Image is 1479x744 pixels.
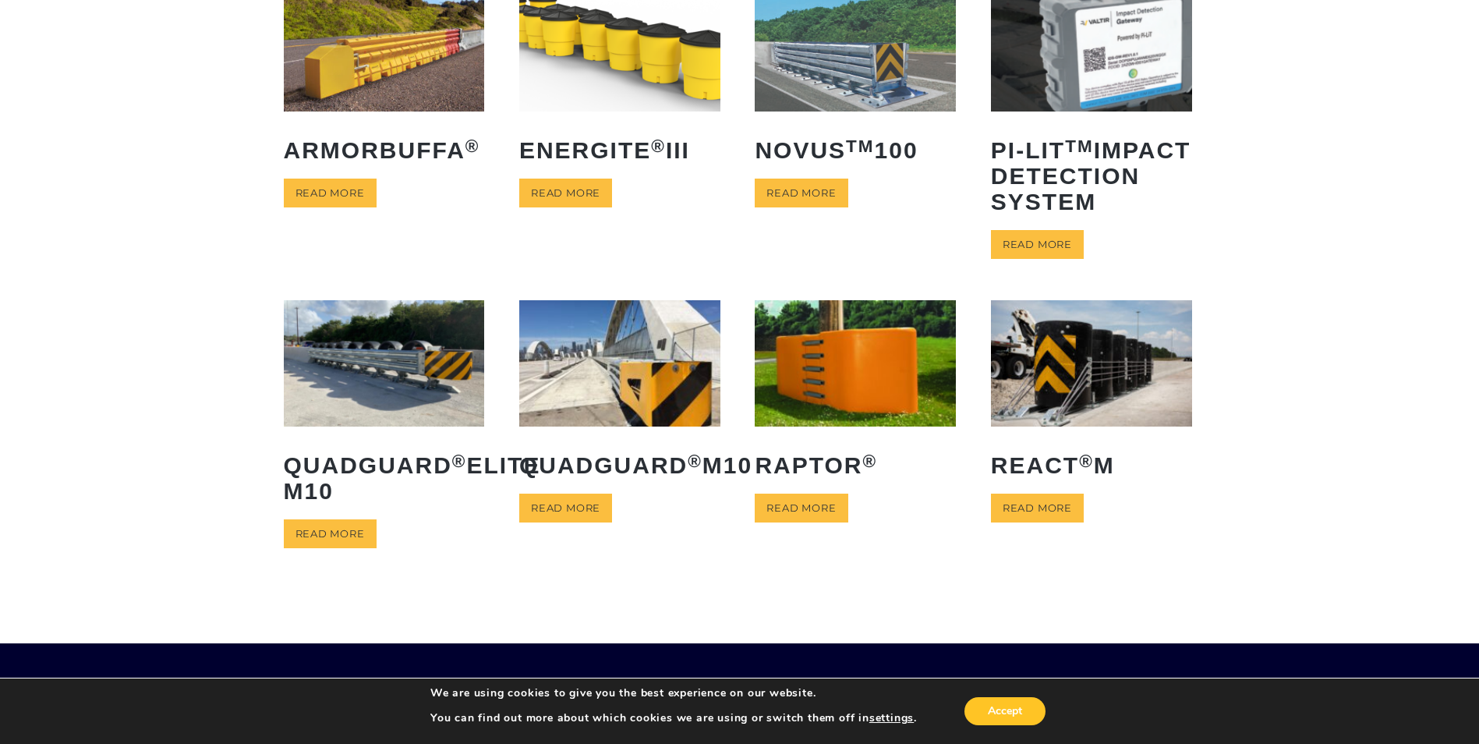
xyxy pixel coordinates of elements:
a: Read more about “NOVUSTM 100” [755,179,847,207]
a: Read more about “QuadGuard® Elite M10” [284,519,377,548]
p: You can find out more about which cookies we are using or switch them off in . [430,711,917,725]
sup: ® [1079,452,1094,471]
sup: ® [863,452,878,471]
a: QuadGuard®M10 [519,300,720,489]
a: Read more about “PI-LITTM Impact Detection System” [991,230,1084,259]
p: We are using cookies to give you the best experience on our website. [430,686,917,700]
h2: NOVUS 100 [755,126,956,175]
sup: ® [452,452,467,471]
a: Read more about “ArmorBuffa®” [284,179,377,207]
h2: REACT M [991,441,1192,490]
h2: RAPTOR [755,441,956,490]
a: QuadGuard®Elite M10 [284,300,485,515]
sup: ® [651,136,666,156]
h2: ENERGITE III [519,126,720,175]
h2: ArmorBuffa [284,126,485,175]
a: Read more about “QuadGuard® M10” [519,494,612,523]
h2: QuadGuard M10 [519,441,720,490]
a: REACT®M [991,300,1192,489]
a: RAPTOR® [755,300,956,489]
sup: ® [688,452,702,471]
h2: QuadGuard Elite M10 [284,441,485,515]
a: Read more about “ENERGITE® III” [519,179,612,207]
a: Read more about “REACT® M” [991,494,1084,523]
a: Read more about “RAPTOR®” [755,494,847,523]
h2: PI-LIT Impact Detection System [991,126,1192,226]
button: Accept [964,697,1046,725]
sup: TM [1065,136,1094,156]
sup: ® [465,136,480,156]
sup: TM [846,136,875,156]
button: settings [869,711,914,725]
